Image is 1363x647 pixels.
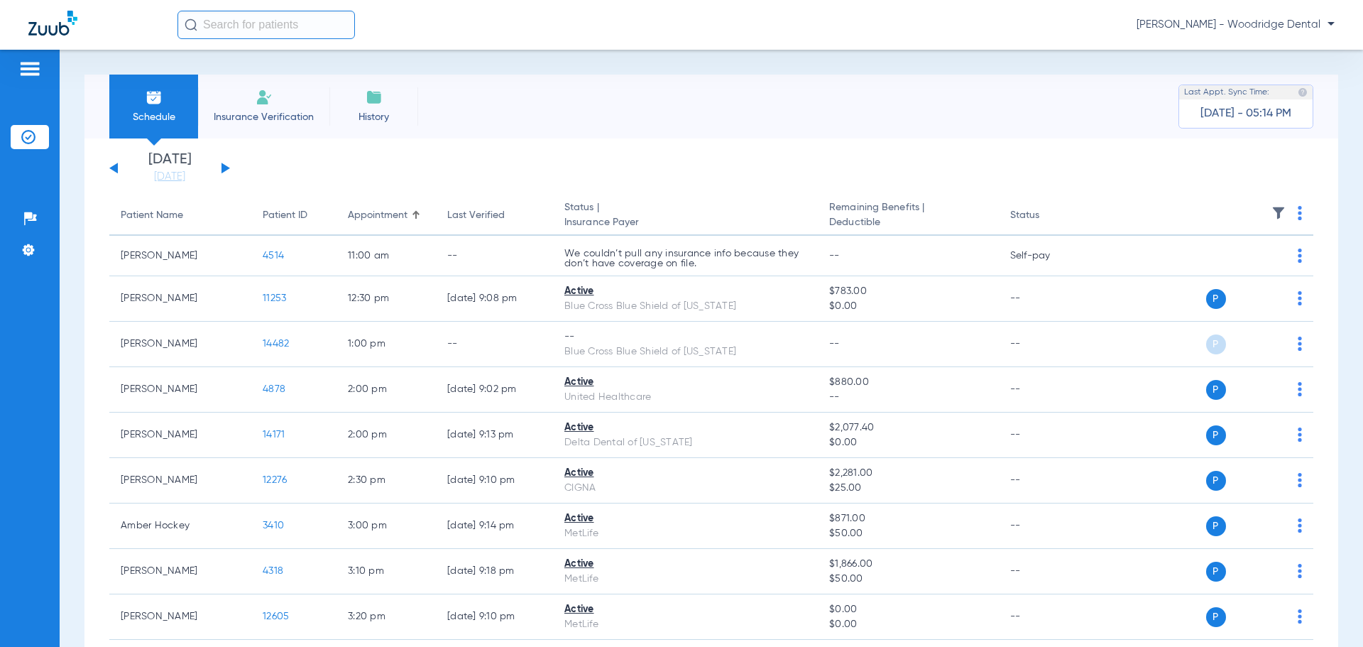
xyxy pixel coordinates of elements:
[1298,87,1308,97] img: last sync help info
[447,208,505,223] div: Last Verified
[1206,335,1226,354] span: P
[564,572,806,587] div: MetLife
[109,276,251,322] td: [PERSON_NAME]
[109,322,251,367] td: [PERSON_NAME]
[436,504,553,549] td: [DATE] 9:14 PM
[1298,609,1302,624] img: group-dot-blue.svg
[564,481,806,496] div: CIGNA
[564,526,806,541] div: MetLife
[829,299,987,314] span: $0.00
[999,413,1095,458] td: --
[436,367,553,413] td: [DATE] 9:02 PM
[263,293,286,303] span: 11253
[336,367,436,413] td: 2:00 PM
[146,89,163,106] img: Schedule
[564,344,806,359] div: Blue Cross Blue Shield of [US_STATE]
[436,322,553,367] td: --
[999,504,1095,549] td: --
[564,617,806,632] div: MetLife
[999,322,1095,367] td: --
[436,276,553,322] td: [DATE] 9:08 PM
[829,375,987,390] span: $880.00
[185,18,197,31] img: Search Icon
[336,236,436,276] td: 11:00 AM
[1206,289,1226,309] span: P
[1206,425,1226,445] span: P
[564,435,806,450] div: Delta Dental of [US_STATE]
[1298,291,1302,305] img: group-dot-blue.svg
[28,11,77,36] img: Zuub Logo
[829,390,987,405] span: --
[336,549,436,594] td: 3:10 PM
[1206,380,1226,400] span: P
[336,413,436,458] td: 2:00 PM
[109,236,251,276] td: [PERSON_NAME]
[999,549,1095,594] td: --
[564,511,806,526] div: Active
[553,196,818,236] th: Status |
[829,511,987,526] span: $871.00
[564,375,806,390] div: Active
[120,110,187,124] span: Schedule
[109,458,251,504] td: [PERSON_NAME]
[999,196,1095,236] th: Status
[829,572,987,587] span: $50.00
[109,549,251,594] td: [PERSON_NAME]
[263,208,307,223] div: Patient ID
[109,504,251,549] td: Amber Hockey
[999,276,1095,322] td: --
[209,110,319,124] span: Insurance Verification
[829,435,987,450] span: $0.00
[348,208,425,223] div: Appointment
[1298,518,1302,533] img: group-dot-blue.svg
[436,458,553,504] td: [DATE] 9:10 PM
[1298,206,1302,220] img: group-dot-blue.svg
[336,276,436,322] td: 12:30 PM
[436,413,553,458] td: [DATE] 9:13 PM
[1298,428,1302,442] img: group-dot-blue.svg
[564,557,806,572] div: Active
[564,299,806,314] div: Blue Cross Blue Shield of [US_STATE]
[829,284,987,299] span: $783.00
[1298,337,1302,351] img: group-dot-blue.svg
[829,215,987,230] span: Deductible
[177,11,355,39] input: Search for patients
[127,153,212,184] li: [DATE]
[263,384,285,394] span: 4878
[999,458,1095,504] td: --
[263,430,285,440] span: 14171
[436,236,553,276] td: --
[1184,85,1269,99] span: Last Appt. Sync Time:
[829,617,987,632] span: $0.00
[564,284,806,299] div: Active
[348,208,407,223] div: Appointment
[109,413,251,458] td: [PERSON_NAME]
[1298,473,1302,487] img: group-dot-blue.svg
[1206,516,1226,536] span: P
[336,458,436,504] td: 2:30 PM
[263,339,289,349] span: 14482
[436,594,553,640] td: [DATE] 9:10 PM
[829,557,987,572] span: $1,866.00
[829,526,987,541] span: $50.00
[1137,18,1335,32] span: [PERSON_NAME] - Woodridge Dental
[109,594,251,640] td: [PERSON_NAME]
[829,420,987,435] span: $2,077.40
[829,602,987,617] span: $0.00
[121,208,240,223] div: Patient Name
[1271,206,1286,220] img: filter.svg
[336,504,436,549] td: 3:00 PM
[109,367,251,413] td: [PERSON_NAME]
[436,549,553,594] td: [DATE] 9:18 PM
[999,236,1095,276] td: Self-pay
[263,521,284,531] span: 3410
[564,330,806,344] div: --
[263,251,284,261] span: 4514
[999,367,1095,413] td: --
[263,208,325,223] div: Patient ID
[18,60,41,77] img: hamburger-icon
[256,89,273,106] img: Manual Insurance Verification
[564,390,806,405] div: United Healthcare
[447,208,542,223] div: Last Verified
[366,89,383,106] img: History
